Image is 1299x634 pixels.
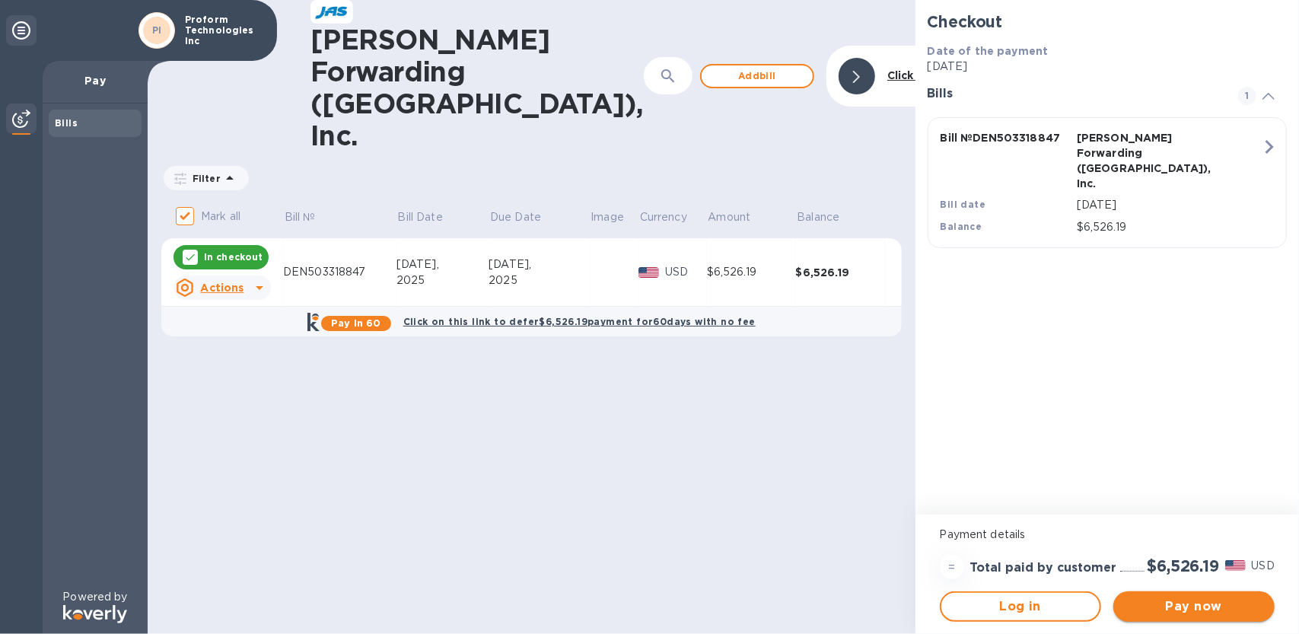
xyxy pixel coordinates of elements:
[940,555,964,579] div: =
[285,209,316,225] p: Bill №
[928,117,1287,248] button: Bill №DEN503318847[PERSON_NAME] Forwarding ([GEOGRAPHIC_DATA]), Inc.Bill date[DATE]Balance$6,526.19
[185,14,261,46] p: Proform Technologies Inc
[396,256,489,272] div: [DATE],
[403,316,756,327] b: Click on this link to defer $6,526.19 payment for 60 days with no fee
[941,221,982,232] b: Balance
[928,87,1220,101] h3: Bills
[796,265,885,280] div: $6,526.19
[954,597,1087,616] span: Log in
[490,209,561,225] span: Due Date
[700,64,814,88] button: Addbill
[1113,591,1275,622] button: Pay now
[490,209,541,225] p: Due Date
[640,209,687,225] p: Currency
[941,199,986,210] b: Bill date
[1077,219,1262,235] p: $6,526.19
[1125,597,1262,616] span: Pay now
[707,264,796,280] div: $6,526.19
[714,67,801,85] span: Add bill
[1077,197,1262,213] p: [DATE]
[201,209,240,225] p: Mark all
[928,45,1049,57] b: Date of the payment
[1077,130,1207,191] p: [PERSON_NAME] Forwarding ([GEOGRAPHIC_DATA]), Inc.
[928,12,1287,31] h2: Checkout
[186,172,221,185] p: Filter
[398,209,463,225] span: Bill Date
[152,24,162,36] b: PI
[1252,558,1275,574] p: USD
[63,605,127,623] img: Logo
[55,117,78,129] b: Bills
[310,24,644,151] h1: [PERSON_NAME] Forwarding ([GEOGRAPHIC_DATA]), Inc.
[941,130,1071,145] p: Bill № DEN503318847
[708,209,751,225] p: Amount
[489,272,589,288] div: 2025
[708,209,771,225] span: Amount
[55,73,135,88] p: Pay
[928,59,1287,75] p: [DATE]
[665,264,707,280] p: USD
[970,561,1117,575] h3: Total paid by customer
[1148,556,1219,575] h2: $6,526.19
[398,209,443,225] p: Bill Date
[283,264,396,280] div: DEN503318847
[887,69,958,81] b: Click to hide
[396,272,489,288] div: 2025
[331,317,380,329] b: Pay in 60
[1238,87,1256,105] span: 1
[797,209,859,225] span: Balance
[200,282,244,294] u: Actions
[204,250,263,263] p: In checkout
[285,209,336,225] span: Bill №
[591,209,624,225] p: Image
[62,589,127,605] p: Powered by
[638,267,659,278] img: USD
[797,209,839,225] p: Balance
[1225,560,1246,571] img: USD
[940,527,1275,543] p: Payment details
[489,256,589,272] div: [DATE],
[940,591,1101,622] button: Log in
